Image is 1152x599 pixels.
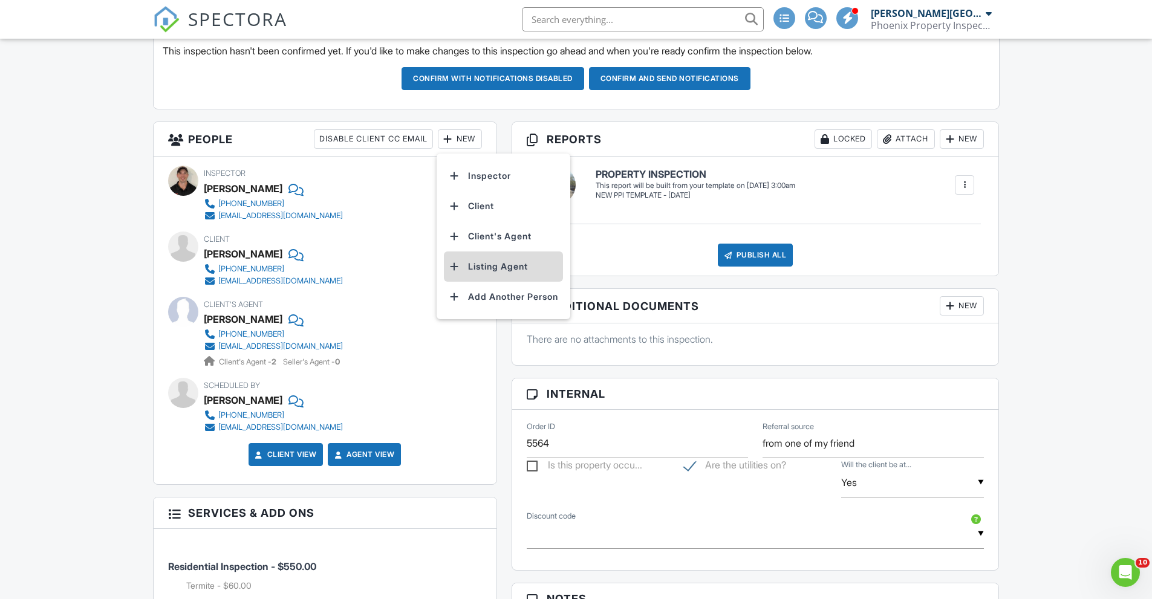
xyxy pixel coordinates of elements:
[204,180,282,198] div: [PERSON_NAME]
[940,129,984,149] div: New
[204,198,343,210] a: [PHONE_NUMBER]
[204,391,282,409] div: [PERSON_NAME]
[188,6,287,31] span: SPECTORA
[204,169,246,178] span: Inspector
[154,122,496,157] h3: People
[512,378,999,410] h3: Internal
[218,423,343,432] div: [EMAIL_ADDRESS][DOMAIN_NAME]
[718,244,793,267] div: Publish All
[153,16,287,42] a: SPECTORA
[596,181,795,190] div: This report will be built from your template on [DATE] 3:00am
[527,511,576,522] label: Discount code
[841,459,911,470] label: Will the client be attending the inspection?
[527,332,984,346] p: There are no attachments to this inspection.
[204,381,260,390] span: Scheduled By
[596,190,795,201] div: NEW PPI TEMPLATE - [DATE]
[871,7,983,19] div: [PERSON_NAME][GEOGRAPHIC_DATA]
[314,129,433,149] div: Disable Client CC Email
[186,580,482,592] li: Add on: Termite
[1136,558,1150,568] span: 10
[204,275,343,287] a: [EMAIL_ADDRESS][DOMAIN_NAME]
[204,340,343,352] a: [EMAIL_ADDRESS][DOMAIN_NAME]
[168,560,316,572] span: Residential Inspection - $550.00
[204,210,343,222] a: [EMAIL_ADDRESS][DOMAIN_NAME]
[204,421,343,433] a: [EMAIL_ADDRESS][DOMAIN_NAME]
[596,169,795,180] h6: PROPERTY INSPECTION
[877,129,935,149] div: Attach
[815,129,872,149] div: Locked
[163,44,990,57] p: This inspection hasn't been confirmed yet. If you'd like to make changes to this inspection go ah...
[204,300,263,309] span: Client's Agent
[283,357,340,366] span: Seller's Agent -
[204,409,343,421] a: [PHONE_NUMBER]
[684,459,786,474] label: Are the utilities on?
[218,329,284,339] div: [PHONE_NUMBER]
[204,310,282,328] a: [PERSON_NAME]
[527,421,555,432] label: Order ID
[332,448,394,461] a: Agent View
[204,245,282,263] div: [PERSON_NAME]
[204,235,230,244] span: Client
[204,328,343,340] a: [PHONE_NUMBER]
[218,211,343,221] div: [EMAIL_ADDRESS][DOMAIN_NAME]
[218,264,284,274] div: [PHONE_NUMBER]
[218,276,343,286] div: [EMAIL_ADDRESS][DOMAIN_NAME]
[204,263,343,275] a: [PHONE_NUMBER]
[272,357,276,366] strong: 2
[1111,558,1140,587] iframe: Intercom live chat
[253,448,317,461] a: Client View
[940,296,984,316] div: New
[402,67,584,90] button: Confirm with notifications disabled
[154,497,496,529] h3: Services & Add ons
[218,410,284,420] div: [PHONE_NUMBER]
[527,459,642,474] label: Is this property occupied?
[153,6,180,33] img: The Best Home Inspection Software - Spectora
[589,67,750,90] button: Confirm and send notifications
[335,357,340,366] strong: 0
[522,7,764,31] input: Search everything...
[218,342,343,351] div: [EMAIL_ADDRESS][DOMAIN_NAME]
[512,122,999,157] h3: Reports
[763,421,814,432] label: Referral source
[219,357,278,366] span: Client's Agent -
[512,289,999,323] h3: Additional Documents
[438,129,482,149] div: New
[218,199,284,209] div: [PHONE_NUMBER]
[871,19,992,31] div: Phoenix Property Inspections A-Z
